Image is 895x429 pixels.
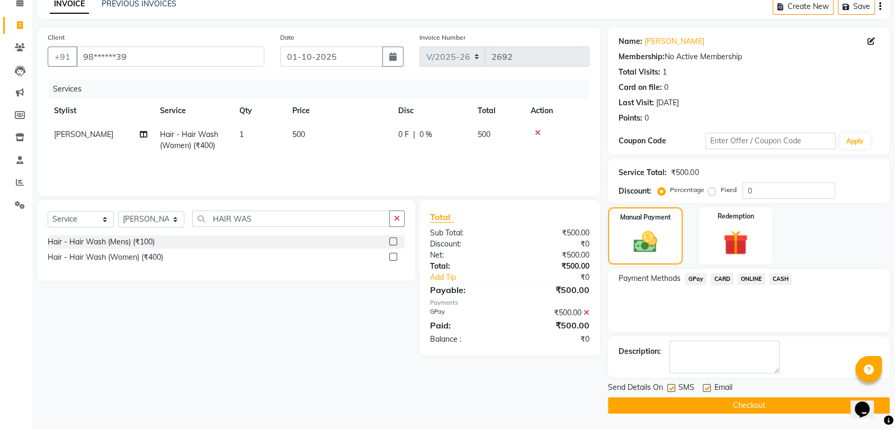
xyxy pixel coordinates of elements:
[419,129,432,140] span: 0 %
[422,284,510,296] div: Payable:
[851,387,884,418] iframe: chat widget
[49,79,597,99] div: Services
[619,346,661,357] div: Description:
[663,67,667,78] div: 1
[292,130,305,139] span: 500
[430,298,589,307] div: Payments
[413,129,415,140] span: |
[48,47,77,67] button: +91
[714,382,732,395] span: Email
[678,382,694,395] span: SMS
[619,135,705,147] div: Coupon Code
[720,185,736,195] label: Fixed
[608,382,663,395] span: Send Details On
[422,250,510,261] div: Net:
[239,130,244,139] span: 1
[619,273,681,284] span: Payment Methods
[738,273,765,285] span: ONLINE
[160,130,218,150] span: Hair - Hair Wash (Women) (₹400)
[671,167,699,178] div: ₹500.00
[619,51,665,62] div: Membership:
[233,99,286,123] th: Qty
[769,273,792,285] span: CASH
[619,82,662,93] div: Card on file:
[619,51,879,62] div: No Active Membership
[524,272,597,283] div: ₹0
[717,212,754,221] label: Redemption
[76,47,264,67] input: Search by Name/Mobile/Email/Code
[392,99,471,123] th: Disc
[608,397,890,414] button: Checkout
[510,334,598,345] div: ₹0
[422,319,510,332] div: Paid:
[645,113,649,124] div: 0
[685,273,706,285] span: GPay
[510,284,598,296] div: ₹500.00
[48,99,154,123] th: Stylist
[656,97,679,108] div: [DATE]
[620,213,671,222] label: Manual Payment
[705,133,836,149] input: Enter Offer / Coupon Code
[48,252,163,263] div: Hair - Hair Wash (Women) (₹400)
[715,227,755,258] img: _gift.svg
[524,99,589,123] th: Action
[619,67,660,78] div: Total Visits:
[645,36,704,47] a: [PERSON_NAME]
[471,99,524,123] th: Total
[619,36,642,47] div: Name:
[422,272,524,283] a: Add Tip
[510,227,598,239] div: ₹500.00
[626,229,664,255] img: _cash.svg
[670,185,704,195] label: Percentage
[619,97,654,108] div: Last Visit:
[192,211,390,227] input: Search or Scan
[619,186,651,197] div: Discount:
[510,261,598,272] div: ₹500.00
[154,99,233,123] th: Service
[430,212,454,223] span: Total
[422,307,510,318] div: GPay
[54,130,113,139] span: [PERSON_NAME]
[478,130,490,139] span: 500
[286,99,392,123] th: Price
[419,33,466,42] label: Invoice Number
[422,261,510,272] div: Total:
[510,250,598,261] div: ₹500.00
[510,319,598,332] div: ₹500.00
[422,239,510,250] div: Discount:
[48,236,155,248] div: Hair - Hair Wash (Mens) (₹100)
[510,307,598,318] div: ₹500.00
[664,82,668,93] div: 0
[510,239,598,250] div: ₹0
[398,129,409,140] span: 0 F
[48,33,65,42] label: Client
[619,113,642,124] div: Points:
[280,33,294,42] label: Date
[840,133,870,149] button: Apply
[422,334,510,345] div: Balance :
[619,167,667,178] div: Service Total:
[711,273,733,285] span: CARD
[422,227,510,239] div: Sub Total:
